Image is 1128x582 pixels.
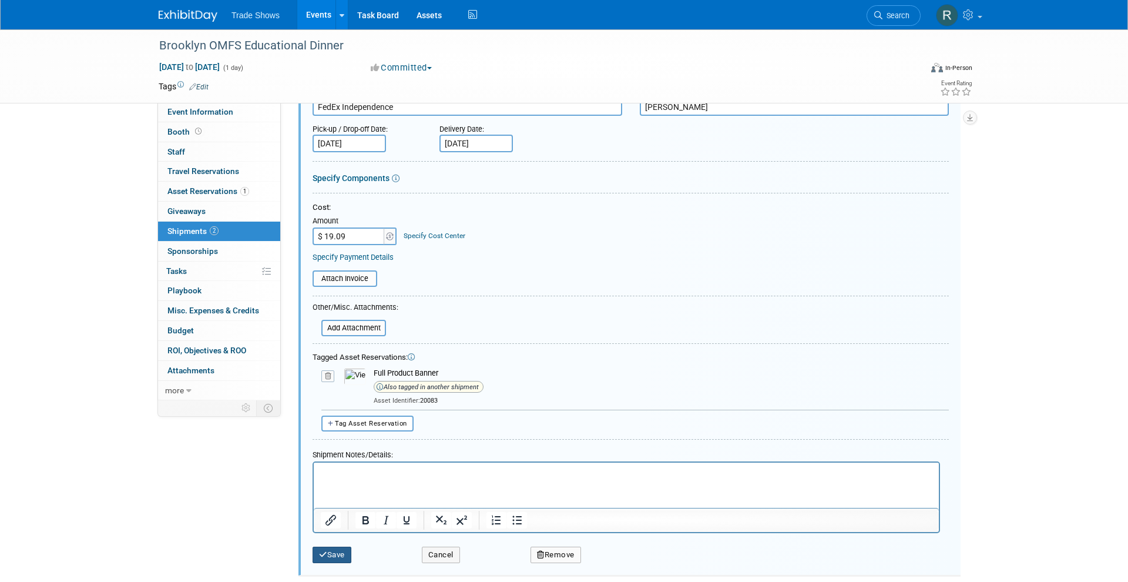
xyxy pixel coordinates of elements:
a: Asset Reservations1 [158,182,280,201]
div: Amount [313,216,398,228]
button: Committed [367,62,437,74]
span: Sponsorships [167,246,218,256]
button: Bold [355,512,375,529]
i: Potential Duplicate! [377,383,383,390]
div: Tagged Asset Reservations: [313,352,949,363]
span: Asset Identifier: [374,397,420,404]
div: Cost: [313,202,949,213]
div: Event Rating [940,81,972,86]
button: Superscript [452,512,472,529]
div: Also tagged in another shipment [374,381,484,393]
a: Event Information [158,102,280,122]
img: Format-Inperson.png [931,63,943,72]
span: Playbook [167,286,202,295]
span: 2 [210,226,219,235]
div: In-Person [945,63,972,72]
button: Subscript [431,512,451,529]
span: more [165,386,184,395]
span: Travel Reservations [167,166,239,176]
div: Delivery Date: [439,119,585,135]
a: Booth [158,122,280,142]
div: Event Format [851,61,972,79]
a: Specify Components [313,173,390,183]
button: Italic [376,512,396,529]
img: View Images [344,368,366,385]
a: Remove [321,372,336,380]
div: Brooklyn OMFS Educational Dinner [155,35,903,56]
span: Shipments [167,226,219,236]
a: Edit [189,83,209,91]
a: Specify Cost Center [404,232,465,240]
span: to [184,62,195,72]
a: ROI, Objectives & ROO [158,341,280,360]
button: Underline [397,512,417,529]
button: Cancel [422,547,460,563]
td: Personalize Event Tab Strip [236,400,257,416]
a: Giveaways [158,202,280,221]
a: Misc. Expenses & Credits [158,301,280,320]
div: Other/Misc. Attachments: [313,302,398,316]
span: Attachments [167,366,214,375]
span: 1 [240,187,249,196]
button: Remove [531,547,581,563]
span: 20083 [374,397,438,404]
a: Staff [158,142,280,162]
textarea: [PERSON_NAME] [640,98,949,116]
a: more [158,381,280,400]
iframe: Rich Text Area [314,463,939,508]
span: Asset Reservations [167,186,249,196]
a: Sponsorships [158,242,280,261]
td: Toggle Event Tabs [257,400,281,416]
span: Search [882,11,909,20]
span: Tasks [166,266,187,276]
button: Tag Asset Reservation [321,416,414,432]
span: Budget [167,326,194,335]
a: Search [867,5,921,26]
a: Budget [158,321,280,340]
span: Booth [167,127,204,136]
div: Shipment Notes/Details: [313,444,940,461]
span: Misc. Expenses & Credits [167,306,259,315]
span: Giveaways [167,206,206,216]
a: Tasks [158,262,280,281]
span: [DATE] [DATE] [159,62,220,72]
a: Attachments [158,361,280,380]
span: ROI, Objectives & ROO [167,346,246,355]
span: Event Information [167,107,233,116]
button: Insert/edit link [321,512,341,529]
div: Full Product Banner [374,368,949,379]
button: Save [313,547,351,563]
span: Trade Shows [231,11,280,20]
span: (1 day) [222,64,243,72]
span: Staff [167,147,185,156]
td: Tags [159,81,209,92]
a: Shipments2 [158,222,280,241]
textarea: FedEx Independence [313,98,622,116]
span: Tag Asset Reservation [335,420,407,427]
img: ExhibitDay [159,10,217,22]
span: Booth not reserved yet [193,127,204,136]
a: Travel Reservations [158,162,280,181]
button: Numbered list [486,512,506,529]
a: Specify Payment Details [313,253,394,262]
a: Playbook [158,281,280,300]
div: Pick-up / Drop-off Date: [313,119,422,135]
button: Bullet list [507,512,527,529]
img: Rachel Murphy [936,4,958,26]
